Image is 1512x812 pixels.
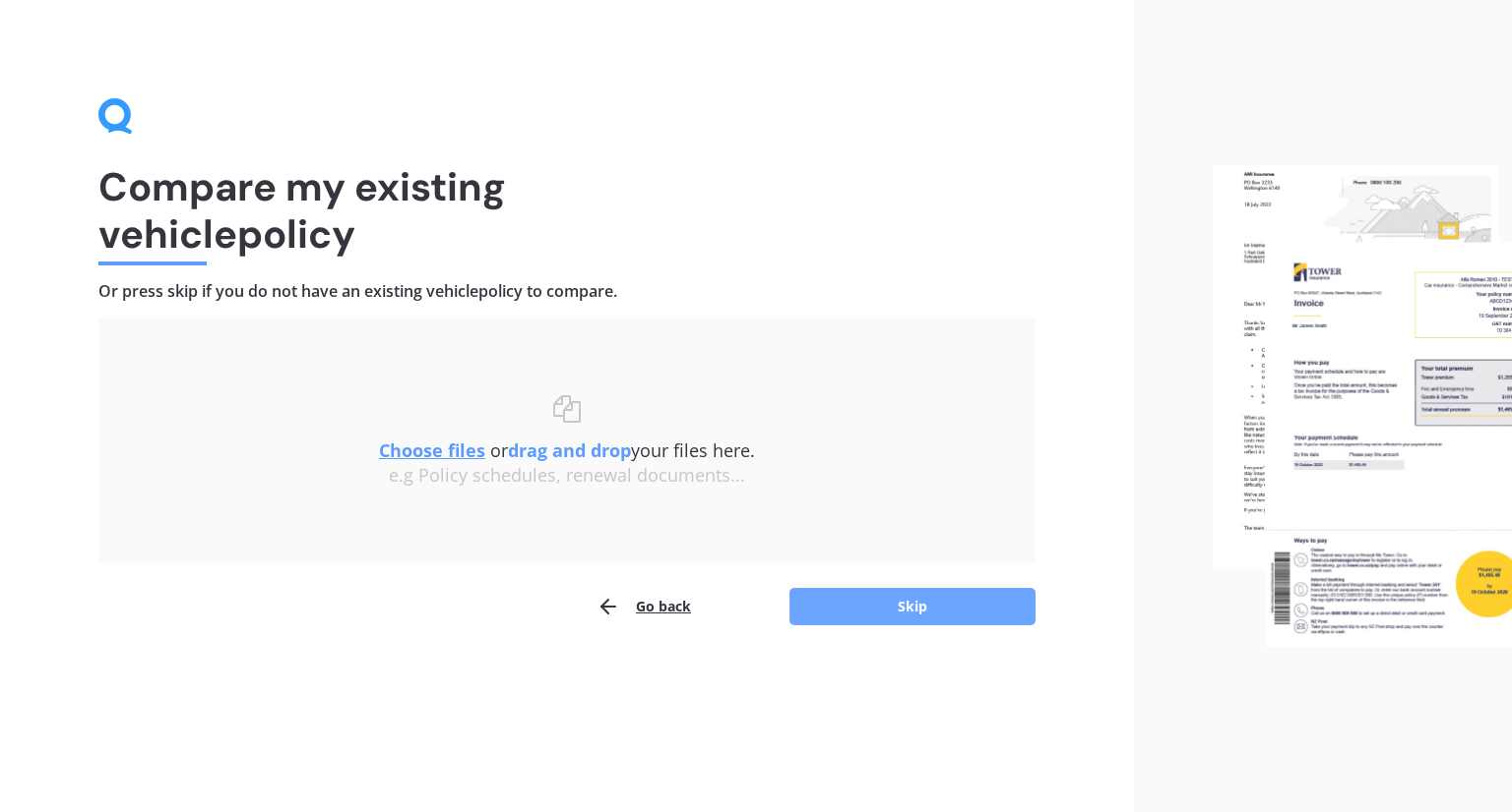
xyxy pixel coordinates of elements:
div: e.g Policy schedules, renewal documents... [138,465,996,487]
button: Skip [789,588,1036,625]
u: Choose files [379,438,485,462]
button: Go back [597,587,691,626]
h1: Compare my existing vehicle policy [98,163,1036,258]
img: files.webp [1213,165,1512,648]
span: or your files here. [379,438,755,462]
b: drag and drop [508,438,631,462]
h4: Or press skip if you do not have an existing vehicle policy to compare. [98,281,1036,302]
